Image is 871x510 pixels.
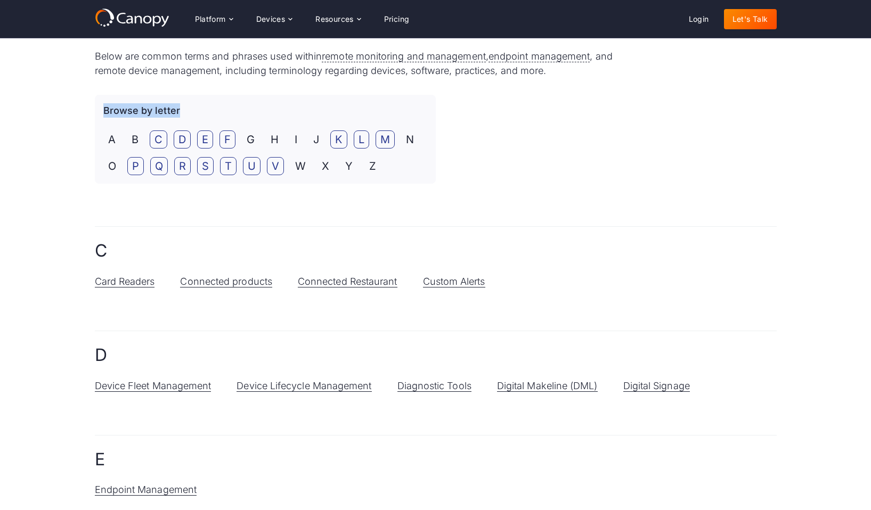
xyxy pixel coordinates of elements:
a: L [354,130,369,149]
span: X [317,157,334,175]
a: Digital Signage [623,380,690,392]
span: Z [364,157,381,175]
span: I [290,130,302,149]
a: M [376,130,395,149]
a: Pricing [376,9,418,29]
h2: C [95,240,777,262]
a: U [243,157,261,175]
a: S [197,157,214,175]
a: Login [680,9,718,29]
span: W [290,157,311,175]
span: H [266,130,283,149]
div: Resources [315,15,354,23]
span: A [103,130,120,149]
span: B [127,130,143,149]
span: J [308,130,324,149]
div: Resources [307,9,369,30]
a: Digital Makeline (DML) [497,380,598,392]
a: Q [150,157,168,175]
a: E [197,130,213,149]
span: Y [340,157,357,175]
span: G [242,130,259,149]
a: Device Fleet Management [95,380,211,392]
a: Card Readers [95,276,155,287]
a: D [174,130,191,149]
a: F [219,130,235,149]
a: Diagnostic Tools [397,380,471,392]
a: Endpoint Management [95,484,197,496]
a: Connected products [180,276,272,287]
a: Connected Restaurant [298,276,397,287]
a: Let's Talk [724,9,777,29]
a: V [267,157,284,175]
div: Platform [186,9,241,30]
span: N [401,130,419,149]
div: Devices [256,15,286,23]
span: O [103,157,121,175]
a: T [220,157,237,175]
p: Browse by letter [103,103,180,118]
div: Devices [248,9,301,30]
h2: E [95,448,777,471]
div: Platform [195,15,226,23]
a: C [150,130,167,149]
h2: D [95,344,777,366]
p: Below are common terms and phrases used within , , and remote device management, including termin... [95,49,640,78]
a: P [127,157,144,175]
a: Custom Alerts [423,276,485,287]
a: R [174,157,191,175]
a: Device Lifecycle Management [237,380,371,392]
a: K [330,130,347,149]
